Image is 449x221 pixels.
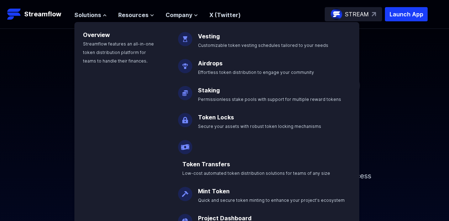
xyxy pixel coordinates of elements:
[83,31,110,38] a: Overview
[345,10,369,18] p: STREAM
[331,9,342,20] img: streamflow-logo-circle.png
[198,188,230,195] a: Mint Token
[198,43,328,48] span: Customizable token vesting schedules tailored to your needs
[198,114,234,121] a: Token Locks
[372,12,376,16] img: top-right-arrow.svg
[64,114,385,160] h1: Token management infrastructure
[118,11,154,19] button: Resources
[178,107,192,127] img: Token Locks
[325,7,382,21] a: STREAM
[83,41,154,64] span: Streamflow features an all-in-one token distribution platform for teams to handle their finances.
[182,161,230,168] a: Token Transfers
[198,87,220,94] a: Staking
[178,134,192,154] img: Payroll
[209,11,241,18] a: X (Twitter)
[178,181,192,201] img: Mint Token
[178,53,192,73] img: Airdrops
[72,160,378,202] p: Simplify your token distribution with Streamflow's Application and SDK, offering access to custom...
[182,171,330,176] span: Low-cost automated token distribution solutions for teams of any size
[178,26,192,46] img: Vesting
[198,198,345,203] span: Quick and secure token minting to enhance your project's ecosystem
[7,7,67,21] a: Streamflow
[198,124,321,129] span: Secure your assets with robust token locking mechanisms
[166,11,192,19] span: Company
[198,33,220,40] a: Vesting
[198,70,314,75] span: Effortless token distribution to engage your community
[178,80,192,100] img: Staking
[74,11,107,19] button: Solutions
[198,60,223,67] a: Airdrops
[74,11,101,19] span: Solutions
[118,11,148,19] span: Resources
[24,9,61,19] p: Streamflow
[385,7,428,21] button: Launch App
[166,11,198,19] button: Company
[198,97,341,102] span: Permissionless stake pools with support for multiple reward tokens
[425,197,442,214] iframe: Intercom live chat
[7,7,21,21] img: Streamflow Logo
